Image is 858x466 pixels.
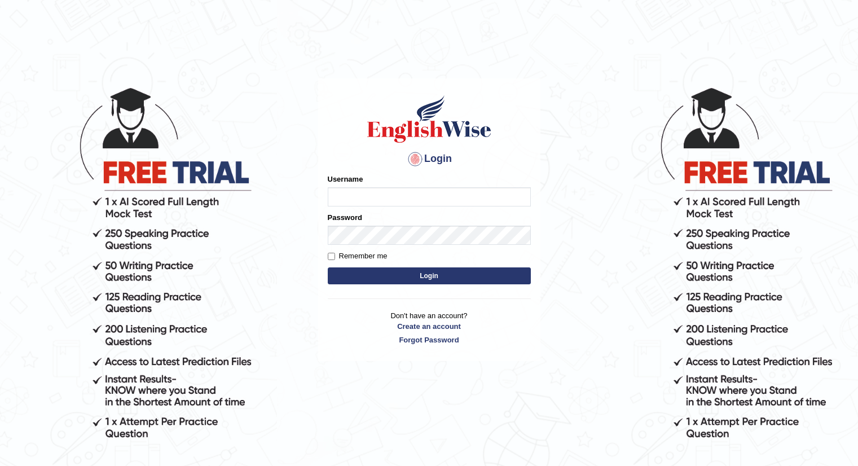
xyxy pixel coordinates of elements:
input: Remember me [328,253,335,260]
label: Username [328,174,363,184]
a: Create an account [328,321,531,332]
label: Remember me [328,250,388,262]
label: Password [328,212,362,223]
h4: Login [328,150,531,168]
button: Login [328,267,531,284]
img: Logo of English Wise sign in for intelligent practice with AI [365,94,494,144]
a: Forgot Password [328,335,531,345]
p: Don't have an account? [328,310,531,345]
